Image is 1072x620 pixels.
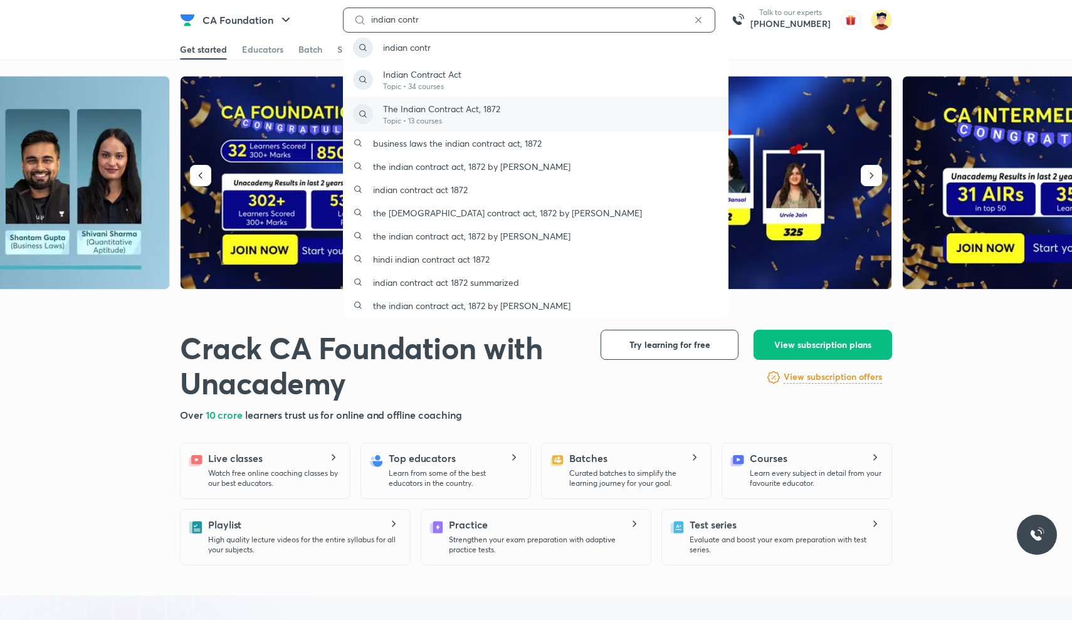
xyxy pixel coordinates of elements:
[298,43,322,56] div: Batch
[871,9,892,31] img: Kinjal Shahi
[569,451,607,466] h5: Batches
[841,10,861,30] img: avatar
[449,517,488,532] h5: Practice
[373,276,519,289] p: indian contract act 1872 summarized
[298,39,322,60] a: Batch
[383,41,431,54] p: indian contr
[383,68,461,81] p: Indian Contract Act
[373,229,570,243] p: the indian contract act, 1872 by [PERSON_NAME]
[389,468,520,488] p: Learn from some of the best educators in the country.
[343,178,728,201] a: indian contract act 1872
[242,43,283,56] div: Educators
[337,39,359,60] a: Store
[601,330,738,360] button: Try learning for free
[343,132,728,155] a: business laws the indian contract act, 1872
[784,370,882,384] h6: View subscription offers
[206,408,245,421] span: 10 crore
[629,339,710,351] span: Try learning for free
[373,253,490,266] p: hindi indian contract act 1872
[366,14,692,24] input: Search courses, test series and educators
[373,137,542,150] p: business laws the indian contract act, 1872
[690,517,737,532] h5: Test series
[195,8,301,33] button: CA Foundation
[690,535,881,555] p: Evaluate and boost your exam preparation with test series.
[750,18,831,30] a: [PHONE_NUMBER]
[208,517,241,532] h5: Playlist
[383,115,500,127] p: Topic • 13 courses
[208,468,340,488] p: Watch free online coaching classes by our best educators.
[373,206,642,219] p: the [DEMOGRAPHIC_DATA] contract act, 1872 by [PERSON_NAME]
[180,408,206,421] span: Over
[180,13,195,28] img: Company Logo
[343,155,728,178] a: the indian contract act, 1872 by [PERSON_NAME]
[343,271,728,294] a: indian contract act 1872 summarized
[774,339,871,351] span: View subscription plans
[750,8,831,18] p: Talk to our experts
[373,299,570,312] p: the indian contract act, 1872 by [PERSON_NAME]
[343,97,728,132] a: The Indian Contract Act, 1872Topic • 13 courses
[750,451,787,466] h5: Courses
[180,330,581,400] h1: Crack CA Foundation with Unacademy
[373,183,468,196] p: indian contract act 1872
[208,535,400,555] p: High quality lecture videos for the entire syllabus for all your subjects.
[449,535,641,555] p: Strengthen your exam preparation with adaptive practice tests.
[343,248,728,271] a: hindi indian contract act 1872
[569,468,701,488] p: Curated batches to simplify the learning journey for your goal.
[343,201,728,224] a: the [DEMOGRAPHIC_DATA] contract act, 1872 by [PERSON_NAME]
[343,294,728,317] a: the indian contract act, 1872 by [PERSON_NAME]
[180,43,227,56] div: Get started
[337,43,359,56] div: Store
[242,39,283,60] a: Educators
[245,408,462,421] span: learners trust us for online and offline coaching
[754,330,892,360] button: View subscription plans
[750,468,881,488] p: Learn every subject in detail from your favourite educator.
[383,102,500,115] p: The Indian Contract Act, 1872
[180,39,227,60] a: Get started
[1029,527,1044,542] img: ttu
[725,8,750,33] img: call-us
[343,33,728,63] a: indian contr
[784,370,882,385] a: View subscription offers
[389,451,456,466] h5: Top educators
[383,81,461,92] p: Topic • 34 courses
[343,224,728,248] a: the indian contract act, 1872 by [PERSON_NAME]
[373,160,570,173] p: the indian contract act, 1872 by [PERSON_NAME]
[208,451,263,466] h5: Live classes
[343,63,728,97] a: Indian Contract ActTopic • 34 courses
